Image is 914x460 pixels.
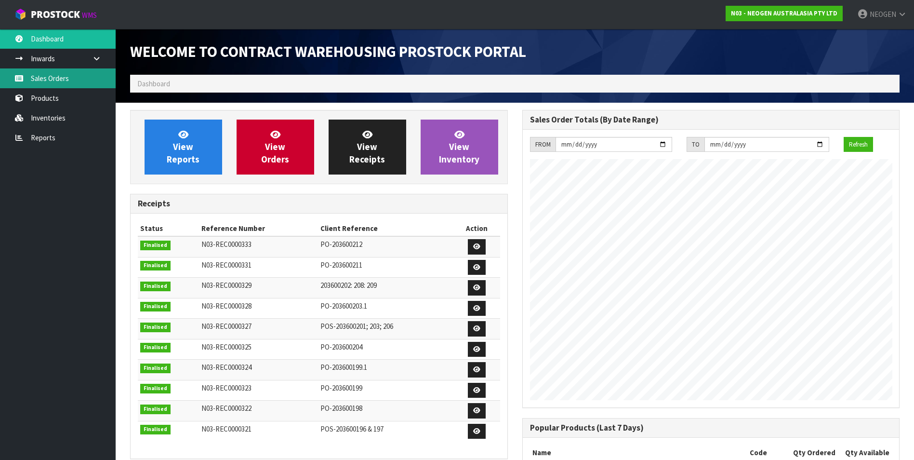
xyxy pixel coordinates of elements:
[138,199,500,208] h3: Receipts
[201,424,252,433] span: N03-REC0000321
[320,322,393,331] span: POS-203600201; 203; 206
[453,221,500,236] th: Action
[167,129,199,165] span: View Reports
[870,10,896,19] span: NEOGEN
[320,363,367,372] span: PO-203600199.1
[320,260,362,270] span: PO-203600211
[320,240,362,249] span: PO-203600212
[145,120,222,175] a: ViewReports
[201,240,252,249] span: N03-REC0000333
[201,404,252,413] span: N03-REC0000322
[201,260,252,270] span: N03-REC0000331
[140,364,171,373] span: Finalised
[731,9,837,17] strong: N03 - NEOGEN AUSTRALASIA PTY LTD
[201,363,252,372] span: N03-REC0000324
[31,8,80,21] span: ProStock
[320,404,362,413] span: PO-203600198
[261,129,289,165] span: View Orders
[318,221,453,236] th: Client Reference
[201,281,252,290] span: N03-REC0000329
[140,323,171,332] span: Finalised
[349,129,385,165] span: View Receipts
[140,384,171,393] span: Finalised
[140,343,171,352] span: Finalised
[201,301,252,311] span: N03-REC0000328
[320,424,384,433] span: POS-203600196 & 197
[530,423,892,433] h3: Popular Products (Last 7 Days)
[138,221,199,236] th: Status
[201,383,252,392] span: N03-REC0000323
[421,120,498,175] a: ViewInventory
[201,322,252,331] span: N03-REC0000327
[530,115,892,124] h3: Sales Order Totals (By Date Range)
[140,282,171,291] span: Finalised
[137,79,170,88] span: Dashboard
[140,302,171,311] span: Finalised
[140,261,171,271] span: Finalised
[201,342,252,352] span: N03-REC0000325
[140,405,171,414] span: Finalised
[237,120,314,175] a: ViewOrders
[329,120,406,175] a: ViewReceipts
[130,42,526,61] span: Welcome to Contract Warehousing ProStock Portal
[14,8,26,20] img: cube-alt.png
[140,241,171,250] span: Finalised
[199,221,318,236] th: Reference Number
[320,281,377,290] span: 203600202: 208: 209
[82,11,97,20] small: WMS
[687,137,704,152] div: TO
[439,129,479,165] span: View Inventory
[320,383,362,392] span: PO-203600199
[530,137,556,152] div: FROM
[140,425,171,434] span: Finalised
[844,137,873,152] button: Refresh
[320,342,362,352] span: PO-203600204
[320,301,367,311] span: PO-203600203.1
